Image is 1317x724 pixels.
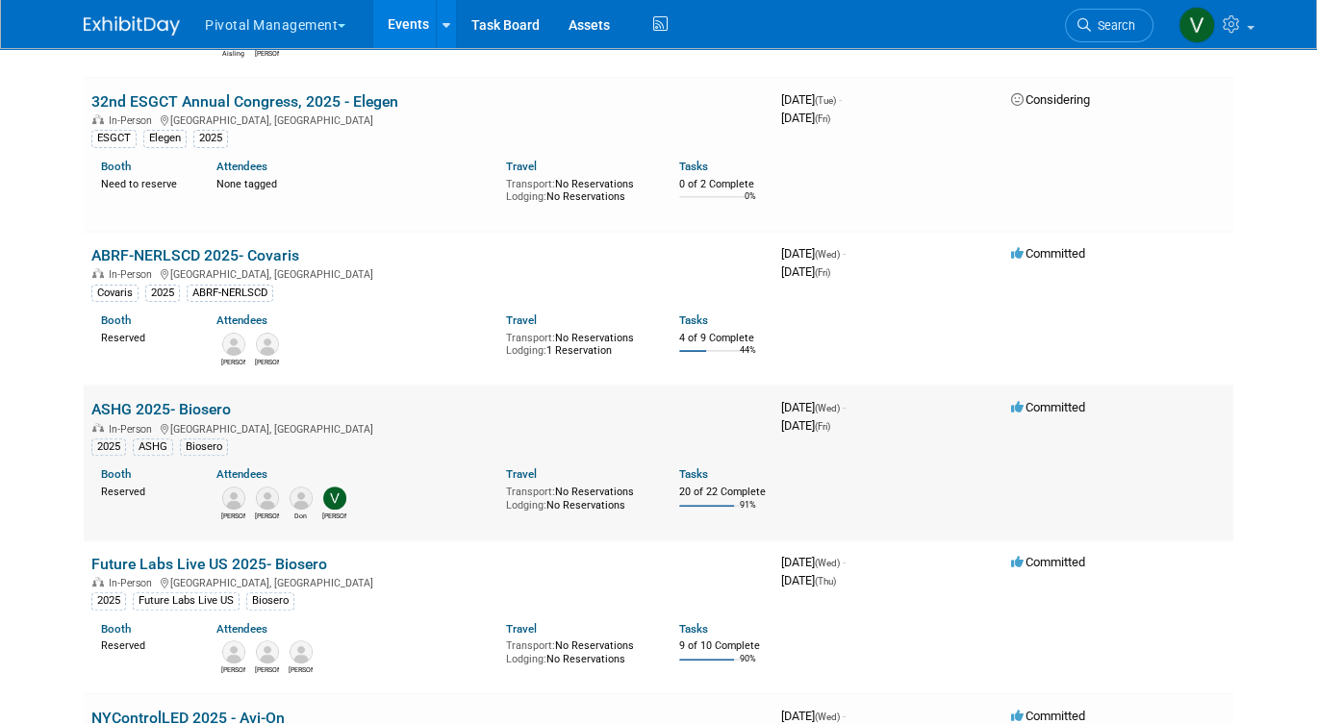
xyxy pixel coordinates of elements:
[289,663,313,675] div: Noah Vanderhyde
[290,487,313,510] img: Don Janezic
[1091,18,1135,33] span: Search
[815,712,840,722] span: (Wed)
[256,333,279,356] img: Jared Hoffman
[91,92,398,111] a: 32nd ESGCT Annual Congress, 2025 - Elegen
[109,423,158,436] span: In-Person
[246,592,294,610] div: Biosero
[843,246,846,261] span: -
[290,640,313,663] img: Noah Vanderhyde
[506,639,555,652] span: Transport:
[255,47,279,59] div: Sujash Chatterjee
[815,421,830,432] span: (Fri)
[506,499,546,512] span: Lodging:
[781,92,842,107] span: [DATE]
[216,174,491,191] div: None tagged
[679,639,766,653] div: 9 of 10 Complete
[506,190,546,203] span: Lodging:
[839,92,842,107] span: -
[1178,7,1215,43] img: Valerie Weld
[193,130,228,147] div: 2025
[101,482,188,499] div: Reserved
[1065,9,1153,42] a: Search
[91,555,327,573] a: Future Labs Live US 2025- Biosero
[506,486,555,498] span: Transport:
[91,112,766,127] div: [GEOGRAPHIC_DATA], [GEOGRAPHIC_DATA]
[506,482,650,512] div: No Reservations No Reservations
[187,285,273,302] div: ABRF-NERLSCD
[1011,709,1085,723] span: Committed
[815,249,840,260] span: (Wed)
[506,636,650,665] div: No Reservations No Reservations
[101,328,188,345] div: Reserved
[679,622,708,636] a: Tasks
[92,268,104,278] img: In-Person Event
[843,709,846,723] span: -
[101,467,131,481] a: Booth
[740,345,756,371] td: 44%
[101,174,188,191] div: Need to reserve
[815,267,830,278] span: (Fri)
[815,95,836,106] span: (Tue)
[781,555,846,569] span: [DATE]
[843,555,846,569] span: -
[101,313,131,327] a: Booth
[256,487,279,510] img: Michael Malanga
[256,640,279,663] img: Chirag Patel
[1011,555,1085,569] span: Committed
[216,467,267,481] a: Attendees
[255,356,279,367] div: Jared Hoffman
[216,160,267,173] a: Attendees
[781,264,830,279] span: [DATE]
[1011,246,1085,261] span: Committed
[101,160,131,173] a: Booth
[781,246,846,261] span: [DATE]
[255,510,279,521] div: Michael Malanga
[92,114,104,124] img: In-Person Event
[180,438,228,456] div: Biosero
[221,663,245,675] div: Joseph (Joe) Rodriguez
[143,130,187,147] div: Elegen
[506,332,555,344] span: Transport:
[221,510,245,521] div: Michael Langan
[323,487,346,510] img: Valerie Weld
[679,178,766,191] div: 0 of 2 Complete
[101,636,188,653] div: Reserved
[216,622,267,636] a: Attendees
[91,246,299,264] a: ABRF-NERLSCD 2025- Covaris
[1011,92,1090,107] span: Considering
[84,16,180,36] img: ExhibitDay
[322,510,346,521] div: Valerie Weld
[222,333,245,356] img: Robert Riegelhaupt
[506,174,650,204] div: No Reservations No Reservations
[815,576,836,587] span: (Thu)
[91,400,231,418] a: ASHG 2025- Biosero
[815,558,840,568] span: (Wed)
[222,640,245,663] img: Joseph (Joe) Rodriguez
[92,423,104,433] img: In-Person Event
[255,663,279,675] div: Chirag Patel
[109,114,158,127] span: In-Person
[92,577,104,587] img: In-Person Event
[133,592,240,610] div: Future Labs Live US
[781,573,836,587] span: [DATE]
[109,577,158,589] span: In-Person
[679,313,708,327] a: Tasks
[506,160,537,173] a: Travel
[289,510,313,521] div: Don Janezic
[740,500,756,526] td: 91%
[781,400,846,414] span: [DATE]
[506,653,546,665] span: Lodging:
[222,487,245,510] img: Michael Langan
[740,37,756,63] td: 71%
[740,654,756,680] td: 90%
[145,285,180,302] div: 2025
[506,344,546,357] span: Lodging:
[506,328,650,358] div: No Reservations 1 Reservation
[815,113,830,124] span: (Fri)
[506,178,555,190] span: Transport:
[745,191,756,217] td: 0%
[91,265,766,281] div: [GEOGRAPHIC_DATA], [GEOGRAPHIC_DATA]
[91,574,766,589] div: [GEOGRAPHIC_DATA], [GEOGRAPHIC_DATA]
[109,268,158,281] span: In-Person
[506,313,537,327] a: Travel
